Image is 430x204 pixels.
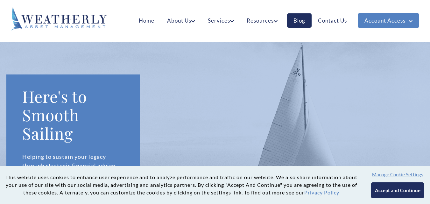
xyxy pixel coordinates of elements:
a: Contact Us [312,13,353,28]
button: Accept and Continue [371,182,424,198]
a: Account Access [358,13,419,28]
p: This website uses cookies to enhance user experience and to analyze performance and traffic on ou... [5,173,357,196]
a: Blog [287,13,312,28]
a: Privacy Policy [304,189,339,195]
p: Helping to sustain your legacy through strategic financial advice and planning [22,152,124,179]
button: Manage Cookie Settings [372,172,423,177]
a: Services [201,13,240,28]
h1: Here's to Smooth Sailing [22,87,124,143]
img: Weatherly [11,7,107,31]
a: About Us [161,13,201,28]
a: Resources [240,13,284,28]
a: Home [132,13,161,28]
